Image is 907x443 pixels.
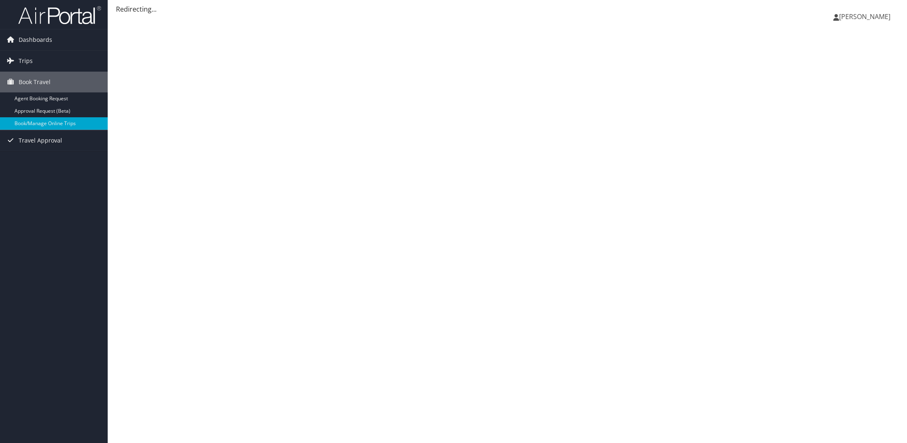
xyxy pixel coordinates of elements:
[116,4,899,14] div: Redirecting...
[19,29,52,50] span: Dashboards
[19,130,62,151] span: Travel Approval
[19,72,51,92] span: Book Travel
[839,12,890,21] span: [PERSON_NAME]
[833,4,899,29] a: [PERSON_NAME]
[19,51,33,71] span: Trips
[18,5,101,25] img: airportal-logo.png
